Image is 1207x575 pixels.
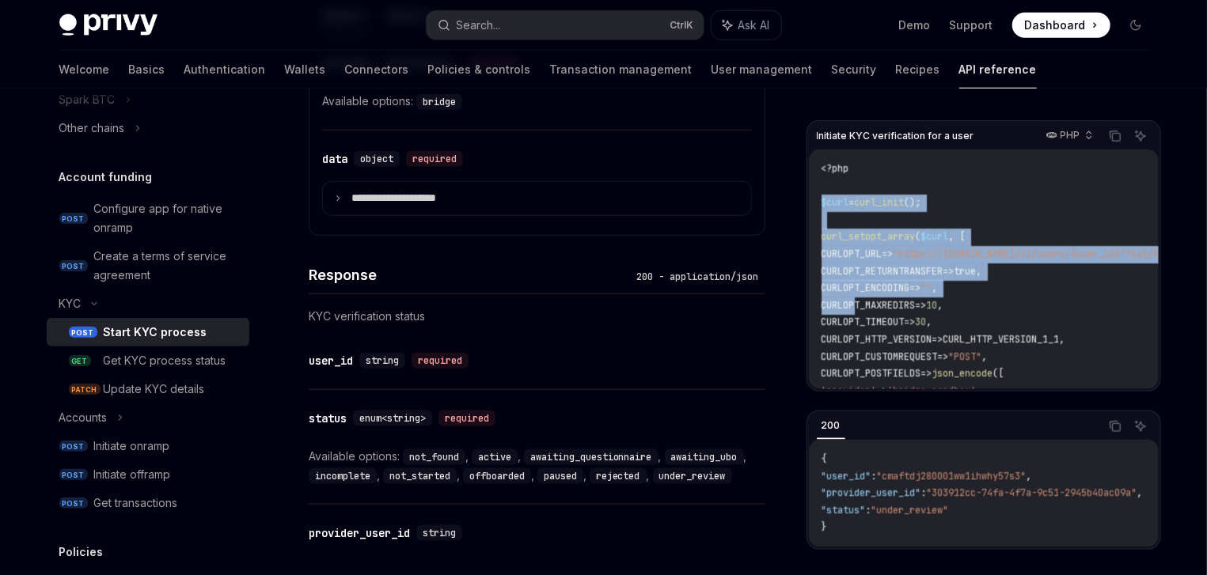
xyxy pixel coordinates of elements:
[822,452,827,465] span: {
[1025,17,1086,33] span: Dashboard
[309,264,631,286] h4: Response
[993,367,1004,380] span: ([
[977,384,982,397] span: ,
[822,486,921,499] span: "provider_user_id"
[822,230,916,243] span: curl_setopt_array
[59,294,82,313] div: KYC
[938,299,943,312] span: ,
[959,51,1037,89] a: API reference
[822,299,916,312] span: CURLOPT_MAXREDIRS
[59,469,88,481] span: POST
[822,350,938,363] span: CURLOPT_CUSTOMREQUEST
[94,494,178,513] div: Get transactions
[457,16,501,35] div: Search...
[69,384,101,395] span: PATCH
[47,432,249,460] a: POSTInitiate onramp
[916,316,927,328] span: 30
[916,299,927,312] span: =>
[849,196,855,209] span: =
[822,162,833,175] span: <?
[524,447,665,466] div: ,
[406,151,463,167] div: required
[69,355,91,367] span: GET
[322,151,347,167] div: data
[665,449,744,465] code: awaiting_ubo
[977,265,982,278] span: ,
[472,449,518,465] code: active
[871,504,949,516] span: "under_review"
[1130,416,1151,437] button: Ask AI
[950,17,993,33] a: Support
[537,466,590,485] div: ,
[590,468,647,484] code: rejected
[822,248,882,260] span: CURLOPT_URL
[921,230,949,243] span: $curl
[738,17,770,33] span: Ask AI
[894,248,1176,260] span: "https://[DOMAIN_NAME]/v1/users/{user_id}/fiat/kyc"
[877,470,1027,482] span: "cmaftdj280001ww1ihwhy57s3"
[47,460,249,489] a: POSTInitiate offramp
[104,351,226,370] div: Get KYC process status
[916,230,921,243] span: (
[94,437,170,456] div: Initiate onramp
[129,51,165,89] a: Basics
[822,196,849,209] span: $curl
[550,51,693,89] a: Transaction management
[888,384,977,397] span: 'bridge-sandbox'
[309,525,410,541] div: provider_user_id
[896,51,940,89] a: Recipes
[899,17,931,33] a: Demo
[59,441,88,452] span: POST
[910,282,921,294] span: =>
[59,260,88,272] span: POST
[822,316,905,328] span: CURLOPT_TIMEOUT
[383,466,463,485] div: ,
[955,265,977,278] span: true
[94,199,240,237] div: Configure app for native onramp
[423,527,456,539] span: string
[832,51,877,89] a: Security
[921,486,927,499] span: :
[1061,129,1080,142] p: PHP
[309,410,347,426] div: status
[590,466,653,485] div: ,
[1027,470,1032,482] span: ,
[1105,126,1125,146] button: Copy the contents from the code block
[905,316,916,328] span: =>
[1137,486,1143,499] span: ,
[366,354,399,367] span: string
[322,92,752,111] div: Available options:
[938,350,949,363] span: =>
[383,468,457,484] code: not_started
[1038,123,1100,149] button: PHP
[59,213,88,225] span: POST
[1060,333,1065,346] span: ,
[309,466,383,485] div: ,
[822,282,910,294] span: CURLOPT_ENCODING
[932,367,993,380] span: json_encode
[47,375,249,403] a: PATCHUpdate KYC details
[905,196,921,209] span: ();
[665,447,750,466] div: ,
[927,316,932,328] span: ,
[472,447,524,466] div: ,
[360,153,393,165] span: object
[712,51,813,89] a: User management
[412,353,469,369] div: required
[921,367,932,380] span: =>
[866,504,871,516] span: :
[1012,13,1110,38] a: Dashboard
[1130,126,1151,146] button: Ask AI
[59,497,88,509] span: POST
[943,265,955,278] span: =>
[438,410,495,426] div: required
[403,447,472,466] div: ,
[817,416,845,435] div: 200
[104,323,207,342] div: Start KYC process
[822,333,932,346] span: CURLOPT_HTTP_VERSION
[428,51,531,89] a: Policies & controls
[59,119,125,138] div: Other chains
[104,380,205,399] div: Update KYC details
[822,470,871,482] span: "user_id"
[670,19,694,32] span: Ctrl K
